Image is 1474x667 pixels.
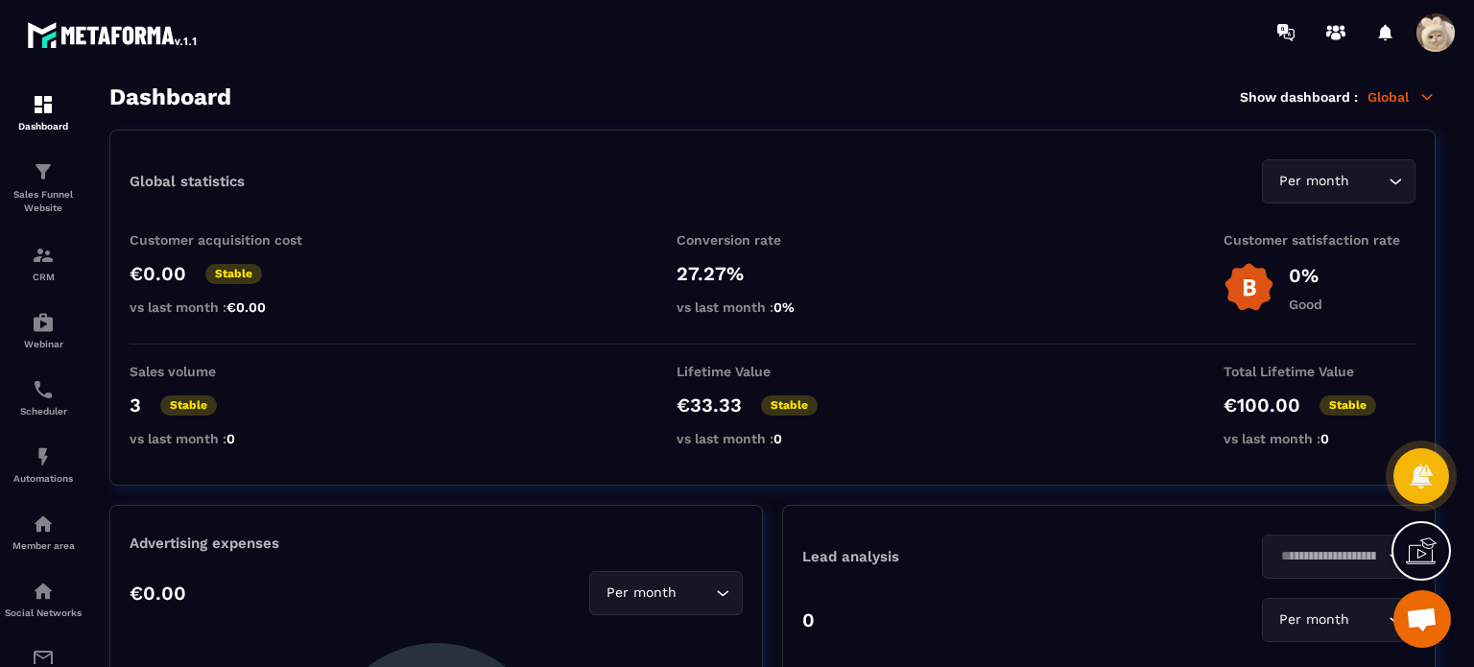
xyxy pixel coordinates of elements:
p: 0% [1289,264,1322,287]
p: Sales Funnel Website [5,188,82,215]
img: social-network [32,580,55,603]
span: Per month [1274,171,1353,192]
p: vs last month : [677,299,868,315]
input: Search for option [1274,546,1384,567]
p: Show dashboard : [1240,89,1358,105]
p: 3 [130,393,141,417]
p: €33.33 [677,393,742,417]
span: 0% [773,299,795,315]
p: Conversion rate [677,232,868,248]
img: b-badge-o.b3b20ee6.svg [1224,262,1274,313]
span: 0 [226,431,235,446]
span: Per month [1274,609,1353,631]
input: Search for option [1353,609,1384,631]
p: Global [1367,88,1436,106]
p: Sales volume [130,364,321,379]
p: Automations [5,473,82,484]
img: automations [32,512,55,536]
a: automationsautomationsWebinar [5,297,82,364]
input: Search for option [1353,171,1384,192]
a: automationsautomationsMember area [5,498,82,565]
div: Open chat [1393,590,1451,648]
div: Search for option [589,571,743,615]
p: Stable [205,264,262,284]
p: €100.00 [1224,393,1300,417]
p: Advertising expenses [130,535,743,552]
img: formation [32,93,55,116]
span: €0.00 [226,299,266,315]
a: formationformationCRM [5,229,82,297]
p: Webinar [5,339,82,349]
p: vs last month : [1224,431,1415,446]
p: Total Lifetime Value [1224,364,1415,379]
p: Scheduler [5,406,82,417]
p: Stable [1319,395,1376,416]
p: CRM [5,272,82,282]
p: Social Networks [5,607,82,618]
a: formationformationDashboard [5,79,82,146]
span: Per month [602,583,680,604]
p: vs last month : [130,431,321,446]
a: schedulerschedulerScheduler [5,364,82,431]
p: Stable [160,395,217,416]
h3: Dashboard [109,83,231,110]
p: Dashboard [5,121,82,131]
p: Good [1289,297,1322,312]
div: Search for option [1262,535,1415,579]
p: Customer acquisition cost [130,232,321,248]
img: automations [32,445,55,468]
p: 0 [802,608,815,631]
p: Customer satisfaction rate [1224,232,1415,248]
input: Search for option [680,583,711,604]
p: Lifetime Value [677,364,868,379]
a: automationsautomationsAutomations [5,431,82,498]
a: social-networksocial-networkSocial Networks [5,565,82,632]
img: formation [32,160,55,183]
p: 27.27% [677,262,868,285]
p: Member area [5,540,82,551]
p: €0.00 [130,262,186,285]
a: formationformationSales Funnel Website [5,146,82,229]
p: vs last month : [130,299,321,315]
p: Stable [761,395,818,416]
img: formation [32,244,55,267]
div: Search for option [1262,159,1415,203]
img: scheduler [32,378,55,401]
span: 0 [773,431,782,446]
span: 0 [1320,431,1329,446]
p: vs last month : [677,431,868,446]
p: Lead analysis [802,548,1109,565]
p: Global statistics [130,173,245,190]
div: Search for option [1262,598,1415,642]
img: automations [32,311,55,334]
img: logo [27,17,200,52]
p: €0.00 [130,582,186,605]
